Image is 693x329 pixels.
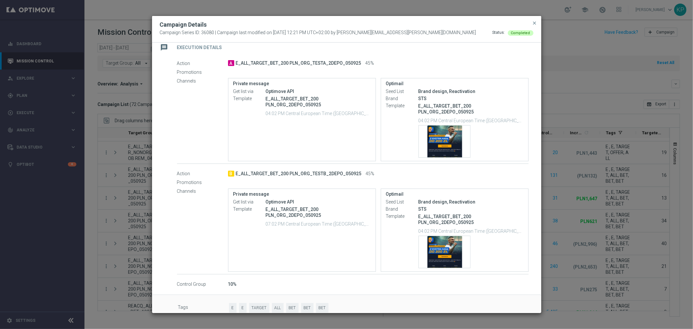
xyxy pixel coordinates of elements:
p: 07:02 PM Central European Time ([GEOGRAPHIC_DATA]) (UTC +02:00) [266,220,371,227]
label: Brand [386,206,418,212]
p: E_ALL_TARGET_BET_200 PLN_ORG_2DEPO_050925 [266,206,371,218]
label: Template [233,96,266,102]
label: Brand [386,96,418,102]
p: 04:02 PM Central European Time (Warsaw) (UTC +02:00) [266,110,371,116]
label: Channels [177,189,228,194]
h2: Execution Details [177,45,222,51]
label: Control Group [177,282,228,287]
div: STS [418,206,523,212]
span: E_ALL_TARGET_BET_200 PLN_ORG_TESTB_2DEPO_050925 [236,171,362,177]
label: Template [233,206,266,212]
span: 45% [366,171,375,177]
p: E_ALL_TARGET_BET_200 PLN_ORG_2DEPO_050925 [418,103,523,115]
span: TARGET [249,303,269,313]
label: Template [386,103,418,109]
p: 04:02 PM Central European Time ([GEOGRAPHIC_DATA]) (UTC +02:00) [418,117,523,124]
div: Optimove API [266,199,371,205]
div: 10% [228,281,529,287]
label: Seed List [386,199,418,205]
span: Completed [511,31,530,35]
label: Promotions [177,180,228,186]
p: E_ALL_TARGET_BET_200 PLN_ORG_2DEPO_050925 [266,96,371,108]
div: Optimove API [266,88,371,95]
span: BET [286,303,299,313]
label: Tags [178,303,229,313]
div: Brand design, Reactivation [418,199,523,205]
span: B [228,171,234,177]
span: E [229,303,237,313]
label: Optimail [386,81,523,86]
span: E_ALL_TARGET_BET_200 PLN_ORG_TESTA_2DEPO_050925 [236,60,361,66]
p: 04:02 PM Central European Time (Warsaw) (UTC +02:00) [418,228,523,234]
span: Campaign Series ID: 36080 | Campaign last modified on [DATE] 12:21 PM UTC+02:00 by [PERSON_NAME][... [160,30,476,36]
div: Brand design, Reactivation [418,88,523,95]
span: close [532,20,537,26]
colored-tag: Completed [508,30,533,35]
label: Action [177,171,228,177]
label: Private message [233,81,371,86]
label: Action [177,60,228,66]
span: ALL [272,303,284,313]
span: BET [301,303,314,313]
label: Get list via [233,89,266,95]
label: Get list via [233,199,266,205]
label: Promotions [177,69,228,75]
span: A [228,60,234,66]
i: message [159,42,170,53]
span: 45% [366,60,374,66]
label: Template [386,214,418,219]
label: Optimail [386,191,523,197]
p: E_ALL_TARGET_BET_200 PLN_ORG_2DEPO_050925 [418,214,523,225]
div: Status: [493,30,505,36]
label: Private message [233,191,371,197]
span: BET [316,303,328,313]
label: Channels [177,78,228,84]
span: E [239,303,247,313]
label: Seed List [386,89,418,95]
h2: Campaign Details [160,21,207,29]
div: STS [418,95,523,102]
